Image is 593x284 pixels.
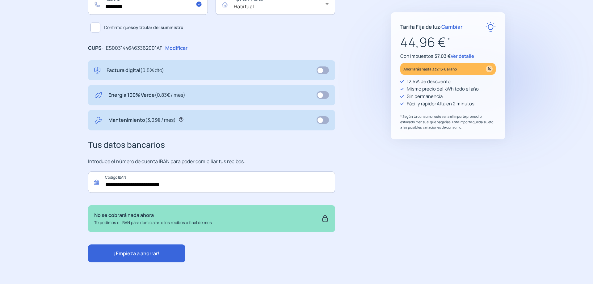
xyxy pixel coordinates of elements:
p: Factura digital [107,66,164,74]
p: Fácil y rápido: Alta en 2 minutos [407,100,474,108]
p: Energía 100% Verde [108,91,185,99]
p: * Según tu consumo, este sería el importe promedio estimado mensual que pagarías. Este importe qu... [400,114,496,130]
span: Ver detalle [451,53,474,59]
span: Habitual [234,3,254,10]
img: digital-invoice.svg [94,66,100,74]
p: CUPS: [88,44,103,52]
p: ES0031446463362001AF [106,44,162,52]
p: Ahorrarás hasta 332,13 € al año [403,66,457,73]
h3: Tus datos bancarios [88,138,335,151]
p: Tarifa Fija de luz · [400,23,463,31]
img: percentage_icon.svg [486,66,493,72]
span: (0,83€ / mes) [155,91,185,98]
img: energy-green.svg [94,91,102,99]
p: Con impuestos: [400,53,496,60]
p: 44,96 € [400,32,496,53]
p: Mismo precio del kWh todo el año [407,85,479,93]
p: 12,5% de descuento [407,78,451,85]
span: Cambiar [441,23,463,30]
button: ¡Empieza a ahorrar! [88,244,185,262]
img: rate-E.svg [486,22,496,32]
img: tool.svg [94,116,102,124]
span: (0,5% dto) [140,67,164,74]
span: ¡Empieza a ahorrar! [114,250,160,257]
img: secure.svg [321,211,329,226]
p: Mantenimiento [108,116,176,124]
b: soy titular del suministro [131,24,183,30]
p: Modificar [165,44,187,52]
p: Te pedimos el IBAN para domicialarte los recibos a final de mes [94,219,212,226]
p: No se cobrará nada ahora [94,211,212,219]
span: Confirmo que [104,24,183,31]
p: Introduce el número de cuenta IBAN para poder domiciliar tus recibos. [88,158,335,166]
span: 57,03 € [435,53,451,59]
p: Sin permanencia [407,93,443,100]
span: (3,03€ / mes) [145,117,176,123]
